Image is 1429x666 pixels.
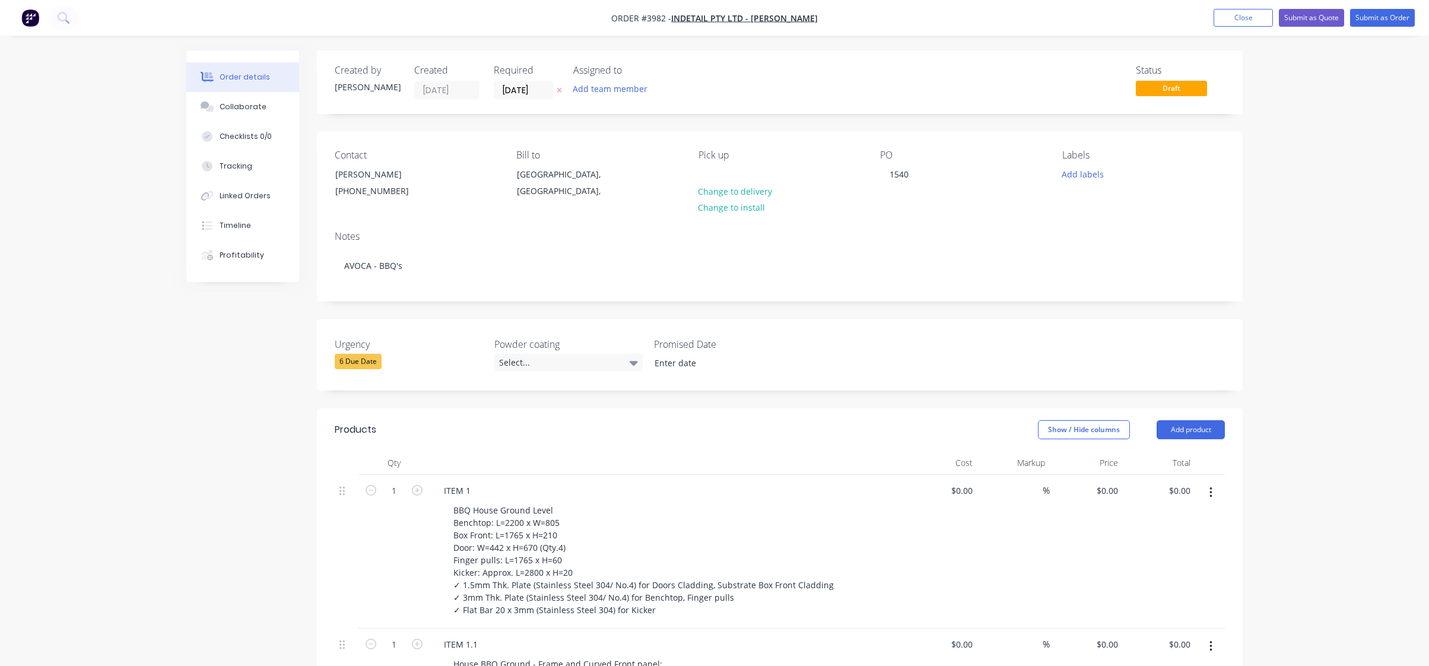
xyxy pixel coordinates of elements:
[1062,150,1225,161] div: Labels
[1136,65,1225,76] div: Status
[1157,420,1225,439] button: Add product
[220,220,251,231] div: Timeline
[507,166,625,204] div: [GEOGRAPHIC_DATA], [GEOGRAPHIC_DATA],
[1043,484,1050,497] span: %
[335,65,400,76] div: Created by
[977,451,1050,475] div: Markup
[220,191,271,201] div: Linked Orders
[358,451,430,475] div: Qty
[516,150,679,161] div: Bill to
[517,166,615,199] div: [GEOGRAPHIC_DATA], [GEOGRAPHIC_DATA],
[335,183,434,199] div: [PHONE_NUMBER]
[1123,451,1196,475] div: Total
[186,181,299,211] button: Linked Orders
[335,231,1225,242] div: Notes
[880,150,1043,161] div: PO
[1350,9,1415,27] button: Submit as Order
[186,62,299,92] button: Order details
[1050,451,1123,475] div: Price
[444,502,843,619] div: BBQ House Ground Level Benchtop: L=2200 x W=805 Box Front: L=1765 x H=210 Door: W=442 x H=670 (Qt...
[335,423,376,437] div: Products
[1038,420,1130,439] button: Show / Hide columns
[671,12,818,24] a: Indetail Pty Ltd - [PERSON_NAME]
[186,240,299,270] button: Profitability
[186,211,299,240] button: Timeline
[494,65,559,76] div: Required
[186,92,299,122] button: Collaborate
[434,636,487,653] div: ITEM 1.1
[1214,9,1273,27] button: Close
[335,81,400,93] div: [PERSON_NAME]
[220,72,270,83] div: Order details
[220,161,252,172] div: Tracking
[698,150,861,161] div: Pick up
[692,199,771,215] button: Change to install
[567,81,654,97] button: Add team member
[335,150,497,161] div: Contact
[611,12,671,24] span: Order #3982 -
[335,166,434,183] div: [PERSON_NAME]
[220,102,266,112] div: Collaborate
[1279,9,1344,27] button: Submit as Quote
[186,151,299,181] button: Tracking
[335,248,1225,284] div: AVOCA - BBQ's
[646,354,794,372] input: Enter date
[692,183,779,199] button: Change to delivery
[335,337,483,351] label: Urgency
[1136,81,1207,96] span: Draft
[220,250,264,261] div: Profitability
[434,482,480,499] div: ITEM 1
[573,65,692,76] div: Assigned to
[494,354,643,372] div: Select...
[573,81,654,97] button: Add team member
[880,166,918,183] div: 1540
[1043,638,1050,651] span: %
[325,166,444,204] div: [PERSON_NAME][PHONE_NUMBER]
[186,122,299,151] button: Checklists 0/0
[1055,166,1110,182] button: Add labels
[414,65,479,76] div: Created
[335,354,382,369] div: 6 Due Date
[220,131,272,142] div: Checklists 0/0
[654,337,802,351] label: Promised Date
[494,337,643,351] label: Powder coating
[904,451,977,475] div: Cost
[21,9,39,27] img: Factory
